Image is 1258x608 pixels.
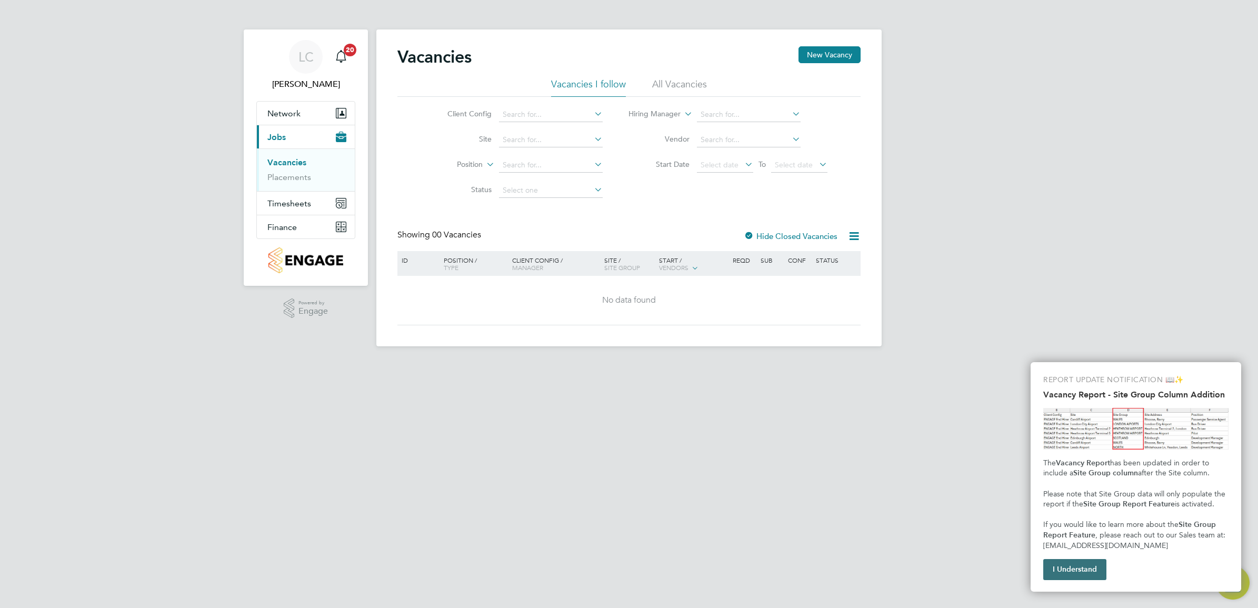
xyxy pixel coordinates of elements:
a: Vacancies [267,157,306,167]
span: LC [298,50,314,64]
span: after the Site column. [1138,469,1210,477]
span: Select date [701,160,738,170]
div: No data found [399,295,859,306]
img: Site Group Column in Vacancy Report [1043,408,1229,450]
span: Finance [267,222,297,232]
span: Luke Collins [256,78,355,91]
span: 20 [344,44,356,56]
label: Vendor [629,134,690,144]
strong: Site Group Report Feature [1083,500,1175,509]
div: Position / [436,251,510,276]
label: Start Date [629,160,690,169]
img: countryside-properties-logo-retina.png [268,247,343,273]
span: Type [444,263,458,272]
input: Select one [499,183,603,198]
a: Go to account details [256,40,355,91]
span: Network [267,108,301,118]
input: Search for... [499,158,603,173]
span: is activated. [1175,500,1214,509]
span: To [755,157,769,171]
label: Position [422,160,483,170]
h2: Vacancies [397,46,472,67]
div: Reqd [730,251,757,269]
li: Vacancies I follow [551,78,626,97]
input: Search for... [697,107,801,122]
div: Status [813,251,859,269]
input: Search for... [697,133,801,147]
label: Client Config [431,109,492,118]
span: 00 Vacancies [432,230,481,240]
button: New Vacancy [798,46,861,63]
div: Vacancy Report - Site Group Column Addition [1031,362,1241,592]
input: Search for... [499,133,603,147]
button: I Understand [1043,559,1106,580]
label: Hide Closed Vacancies [744,231,837,241]
div: Showing [397,230,483,241]
span: Please note that Site Group data will only populate the report if the [1043,490,1227,509]
span: Vendors [659,263,688,272]
h2: Vacancy Report - Site Group Column Addition [1043,390,1229,400]
div: ID [399,251,436,269]
label: Status [431,185,492,194]
span: Manager [512,263,543,272]
p: REPORT UPDATE NOTIFICATION 📖✨ [1043,375,1229,385]
nav: Main navigation [244,29,368,286]
a: Placements [267,172,311,182]
span: Select date [775,160,813,170]
strong: Site Group Report Feature [1043,520,1218,540]
span: Jobs [267,132,286,142]
div: Client Config / [510,251,602,276]
input: Search for... [499,107,603,122]
span: The [1043,459,1056,467]
a: Go to home page [256,247,355,273]
span: , please reach out to our Sales team at: [EMAIL_ADDRESS][DOMAIN_NAME] [1043,531,1227,550]
span: Engage [298,307,328,316]
div: Conf [785,251,813,269]
strong: Site Group column [1073,469,1138,477]
span: Powered by [298,298,328,307]
strong: Vacancy Report [1056,459,1110,467]
li: All Vacancies [652,78,707,97]
span: Site Group [604,263,640,272]
span: Timesheets [267,198,311,208]
div: Start / [656,251,730,277]
span: has been updated in order to include a [1043,459,1211,478]
div: Site / [602,251,657,276]
label: Hiring Manager [620,109,681,119]
label: Site [431,134,492,144]
span: If you would like to learn more about the [1043,520,1179,529]
div: Sub [758,251,785,269]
